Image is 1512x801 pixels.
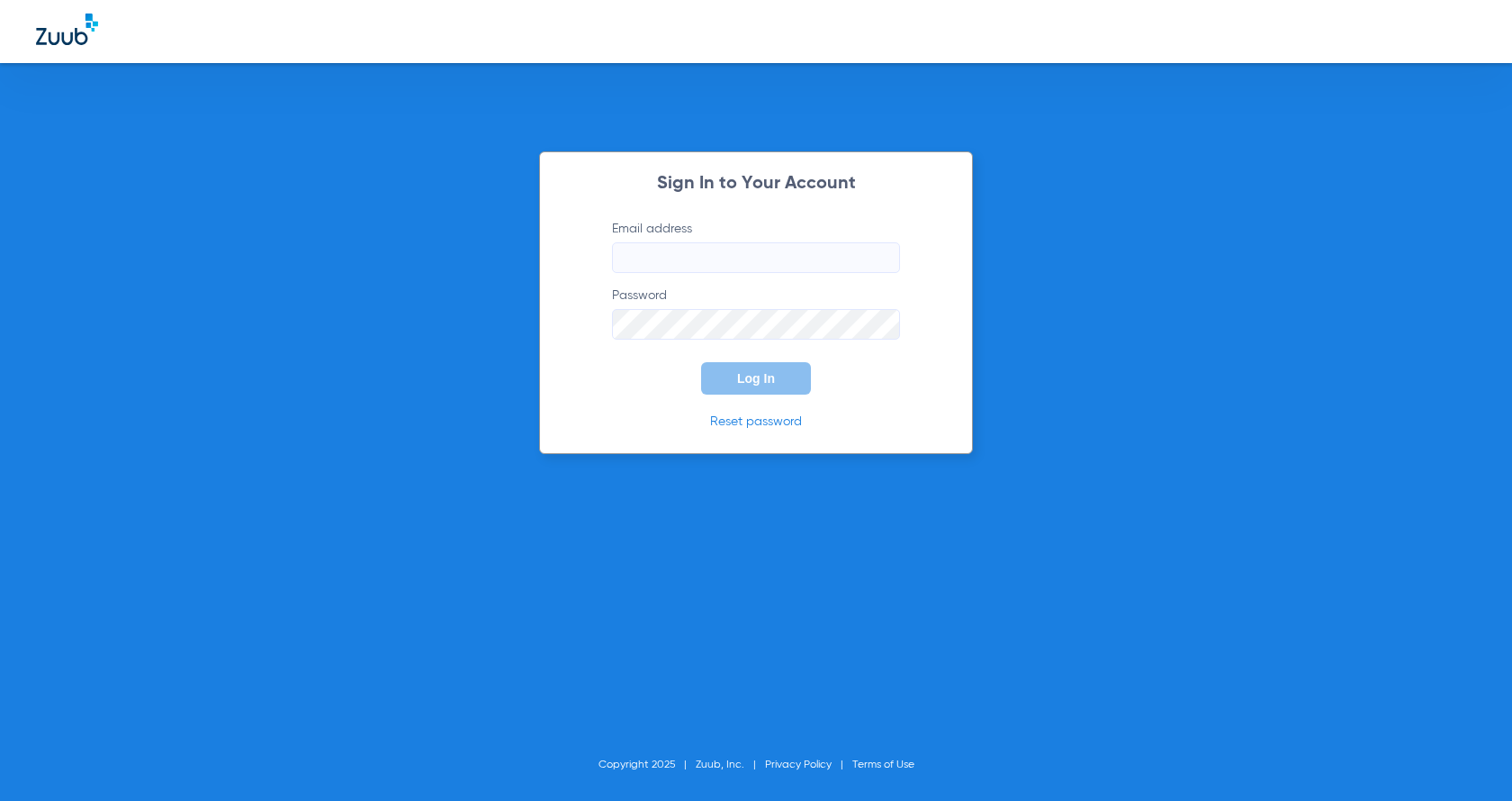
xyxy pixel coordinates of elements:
[612,220,900,273] label: Email address
[612,287,900,340] label: Password
[696,756,765,774] li: Zuub, Inc.
[612,309,900,340] input: Password
[36,14,98,45] img: Zuub Logo
[852,760,914,770] a: Terms of Use
[765,760,832,770] a: Privacy Policy
[612,242,900,273] input: Email address
[737,371,775,386] span: Log In
[585,175,927,193] h2: Sign In to Your Account
[710,415,802,428] a: Reset password
[701,362,811,395] button: Log In
[598,756,696,774] li: Copyright 2025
